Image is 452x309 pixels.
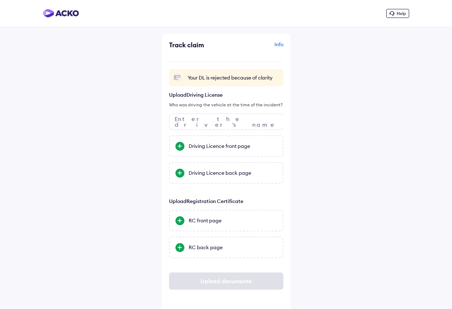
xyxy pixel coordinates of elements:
img: horizontal-gradient.png [43,9,79,18]
div: Your DL is rejected because of clarity [188,74,279,81]
p: Upload Registration Certificate [169,198,283,204]
p: Upload Driving License [169,92,283,98]
div: RC back page [189,244,277,251]
div: Driving Licence front page [189,143,277,150]
div: Track claim [169,41,224,49]
div: Driving Licence back page [189,169,277,177]
div: Info [228,41,283,54]
span: Help [397,11,406,16]
div: RC front page [189,217,277,224]
div: Who was driving the vehicle at the time of the incident? [169,102,283,108]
